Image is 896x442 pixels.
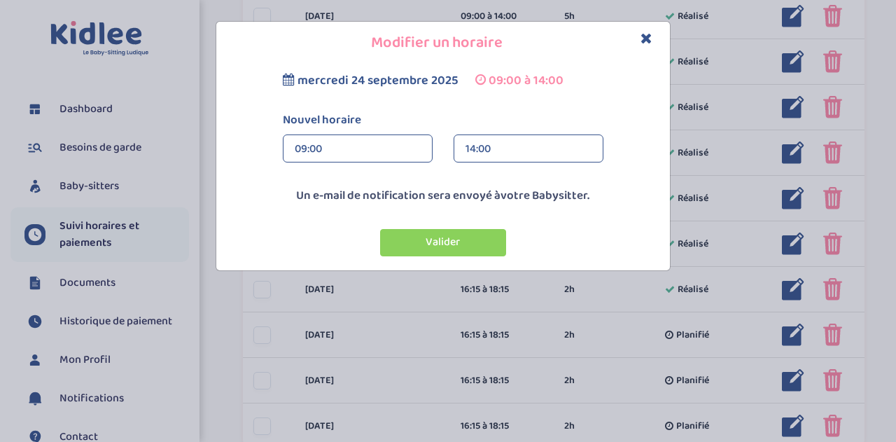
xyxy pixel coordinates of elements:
h4: Modifier un horaire [227,32,659,54]
span: 09:00 à 14:00 [489,71,563,90]
span: mercredi 24 septembre 2025 [297,71,458,90]
span: votre Babysitter. [500,186,589,205]
button: Valider [380,229,506,256]
p: Un e-mail de notification sera envoyé à [220,187,666,205]
div: 14:00 [465,135,591,163]
div: 09:00 [295,135,421,163]
label: Nouvel horaire [272,111,614,130]
button: Close [640,31,652,47]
